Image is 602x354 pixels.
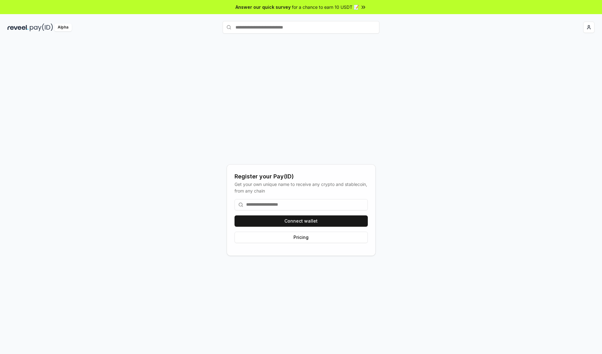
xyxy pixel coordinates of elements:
span: Answer our quick survey [235,4,291,10]
div: Get your own unique name to receive any crypto and stablecoin, from any chain [235,181,368,194]
img: pay_id [30,24,53,31]
button: Connect wallet [235,215,368,227]
button: Pricing [235,232,368,243]
span: for a chance to earn 10 USDT 📝 [292,4,359,10]
div: Alpha [54,24,72,31]
img: reveel_dark [8,24,29,31]
div: Register your Pay(ID) [235,172,368,181]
